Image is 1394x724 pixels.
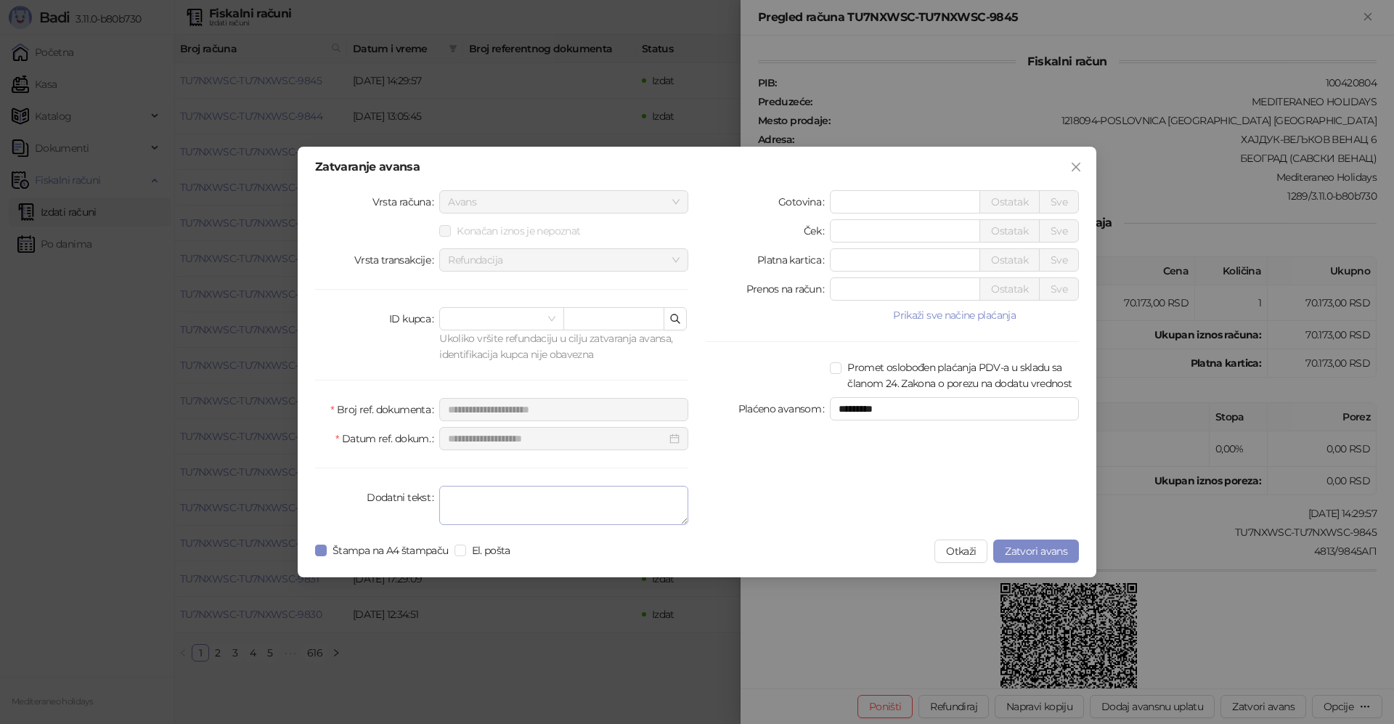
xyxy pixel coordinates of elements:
[1039,190,1079,213] button: Sve
[804,219,830,243] label: Ček
[1005,545,1067,558] span: Zatvori avans
[778,190,830,213] label: Gotovina
[1064,155,1088,179] button: Close
[315,161,1079,173] div: Zatvaranje avansa
[1070,161,1082,173] span: close
[448,249,680,271] span: Refundacija
[830,306,1079,324] button: Prikaži sve načine plaćanja
[439,330,688,362] div: Ukoliko vršite refundaciju u cilju zatvaranja avansa, identifikacija kupca nije obavezna
[1039,248,1079,272] button: Sve
[979,219,1040,243] button: Ostatak
[448,431,667,447] input: Datum ref. dokum.
[738,397,831,420] label: Plaćeno avansom
[979,277,1040,301] button: Ostatak
[993,540,1079,563] button: Zatvori avans
[1039,277,1079,301] button: Sve
[1064,161,1088,173] span: Zatvori
[330,398,439,421] label: Broj ref. dokumenta
[979,248,1040,272] button: Ostatak
[335,427,439,450] label: Datum ref. dokum.
[841,359,1079,391] span: Promet oslobođen plaćanja PDV-a u skladu sa članom 24. Zakona o porezu na dodatu vrednost
[439,486,688,525] textarea: Dodatni tekst
[1039,219,1079,243] button: Sve
[448,191,680,213] span: Avans
[327,542,455,558] span: Štampa na A4 štampaču
[757,248,830,272] label: Platna kartica
[354,248,440,272] label: Vrsta transakcije
[979,190,1040,213] button: Ostatak
[746,277,831,301] label: Prenos na račun
[451,223,586,239] span: Konačan iznos je nepoznat
[389,307,439,330] label: ID kupca
[439,398,688,421] input: Broj ref. dokumenta
[367,486,439,509] label: Dodatni tekst
[372,190,440,213] label: Vrsta računa
[934,540,987,563] button: Otkaži
[466,542,516,558] span: El. pošta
